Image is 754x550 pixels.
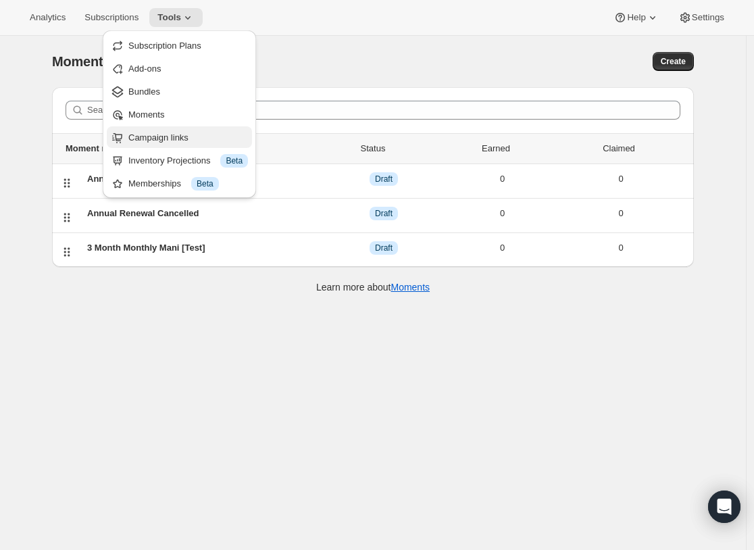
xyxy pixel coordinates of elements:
[87,101,680,120] input: Search moments
[443,172,562,186] div: 0
[311,142,434,155] div: Status
[443,241,562,255] div: 0
[692,12,724,23] span: Settings
[375,243,393,253] span: Draft
[605,8,667,27] button: Help
[561,241,680,255] div: 0
[149,8,203,27] button: Tools
[30,12,66,23] span: Analytics
[107,57,252,79] button: Add-ons
[557,142,680,155] div: Claimed
[443,207,562,220] div: 0
[128,86,160,97] span: Bundles
[87,207,324,220] div: Annual Renewal Cancelled
[84,12,139,23] span: Subscriptions
[561,172,680,186] div: 0
[107,80,252,102] button: Bundles
[661,56,686,67] span: Create
[87,241,324,255] div: 3 Month Monthly Mani [Test]
[128,109,164,120] span: Moments
[128,41,201,51] span: Subscription Plans
[434,142,557,155] div: Earned
[316,280,430,294] p: Learn more about
[375,174,393,184] span: Draft
[128,177,248,191] div: Memberships
[107,126,252,148] button: Campaign links
[708,491,740,523] div: Open Intercom Messenger
[107,34,252,56] button: Subscription Plans
[375,208,393,219] span: Draft
[107,103,252,125] button: Moments
[128,64,161,74] span: Add-ons
[197,178,213,189] span: Beta
[66,142,311,155] div: Moment name
[128,132,188,143] span: Campaign links
[157,12,181,23] span: Tools
[22,8,74,27] button: Analytics
[107,172,252,194] button: Memberships
[128,154,248,168] div: Inventory Projections
[627,12,645,23] span: Help
[87,172,324,186] div: Annual Renewal in 1 Month
[670,8,732,27] button: Settings
[653,52,694,71] button: Create
[107,149,252,171] button: Inventory Projections
[226,155,243,166] span: Beta
[76,8,147,27] button: Subscriptions
[561,207,680,220] div: 0
[391,282,430,293] a: Moments
[52,54,110,69] span: Moments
